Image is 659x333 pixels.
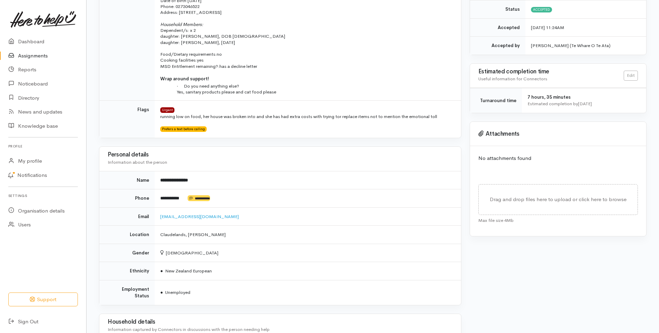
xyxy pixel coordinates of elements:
[160,214,239,219] a: [EMAIL_ADDRESS][DOMAIN_NAME]
[108,152,453,158] h3: Personal details
[624,71,638,81] a: Edit
[99,207,155,226] td: Email
[99,244,155,262] td: Gender
[108,159,167,165] span: Information about the person
[578,101,592,107] time: [DATE]
[197,57,204,63] span: yes
[160,51,217,57] span: Food/Dietary requirements:
[160,21,203,27] span: Household Members:
[160,268,163,274] span: ●
[478,215,638,224] div: Max file size 4Mb
[478,154,638,162] p: No attachments found
[175,3,200,9] span: 0273046522
[160,33,285,39] span: daughter: [PERSON_NAME], DOB [DEMOGRAPHIC_DATA]
[184,83,239,89] span: Do you need anything else?
[177,83,184,89] span: ·
[470,88,522,113] td: Turnaround time
[179,9,222,15] span: [STREET_ADDRESS]
[99,226,155,244] td: Location
[531,7,552,12] span: Accepted
[160,289,190,295] span: Unemployed
[8,191,78,200] h6: Settings
[470,18,525,37] td: Accepted
[470,37,525,55] td: Accepted by
[160,250,218,256] span: [DEMOGRAPHIC_DATA]
[527,94,571,100] span: 7 hours, 35 minutes
[160,27,196,33] span: Dependent/s: x 2
[155,226,461,244] td: Claudelands, [PERSON_NAME]
[531,25,564,30] time: [DATE] 11:24AM
[490,196,626,202] span: Drag and drop files here to upload or click here to browse
[99,189,155,208] td: Phone
[527,100,638,107] div: Estimated completion by
[8,142,78,151] h6: Profile
[470,0,525,19] td: Status
[478,130,638,137] h3: Attachments
[99,280,155,305] td: Employment Status
[525,37,646,55] td: [PERSON_NAME] (Te Whare O Te Ata)
[160,3,175,9] span: Phone:
[8,292,78,307] button: Support
[160,126,207,132] span: Prefers a text before calling
[160,107,174,113] span: Urgent
[108,326,270,332] span: Information captured by Connectors in discussions with the person needing help
[160,113,453,120] p: running low on food, her house was broken into and she has had extra costs with trying tor replac...
[219,63,257,69] span: has a decline letter
[160,57,197,63] span: Cooking facilities:
[478,76,547,82] span: Useful information for Connectors
[160,289,163,295] span: ●
[99,171,155,189] td: Name
[160,63,219,69] span: MSD Entitlement remaining?:
[160,9,178,15] span: Address:
[99,101,155,138] td: Flags
[99,262,155,280] td: Ethnicity
[177,89,276,95] span: Yes, sanitary products please and cat food please
[217,51,222,57] span: no
[160,268,212,274] span: New Zealand European
[108,319,453,325] h3: Household details
[160,76,209,82] span: Wrap around support!
[478,69,624,75] h3: Estimated completion time
[160,39,235,45] span: daughter: [PERSON_NAME], [DATE]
